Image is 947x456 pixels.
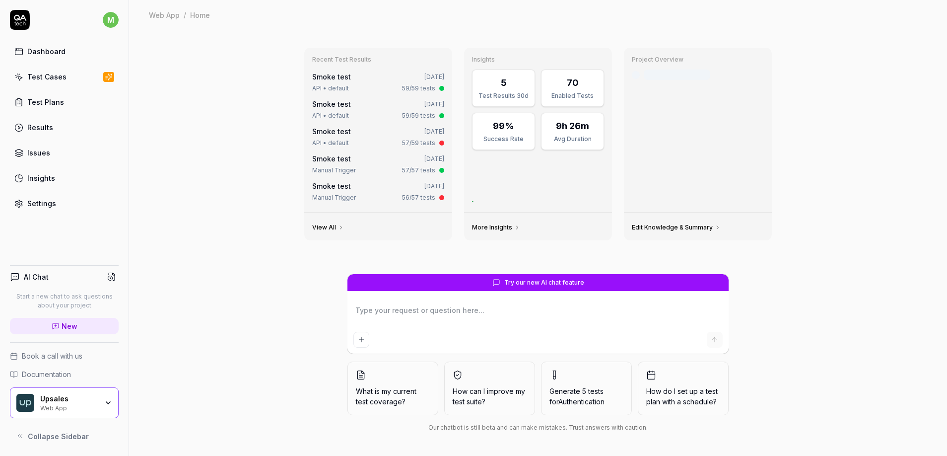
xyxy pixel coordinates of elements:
[10,351,119,361] a: Book a call with us
[402,139,435,148] div: 57/59 tests
[16,394,34,412] img: Upsales Logo
[402,84,435,93] div: 59/59 tests
[10,67,119,86] a: Test Cases
[424,100,444,108] time: [DATE]
[444,362,535,415] button: How can I improve my test suite?
[347,423,729,432] div: Our chatbot is still beta and can make mistakes. Trust answers with caution.
[40,403,98,411] div: Web App
[62,321,77,331] span: New
[478,91,529,100] div: Test Results 30d
[567,76,579,89] div: 70
[22,351,82,361] span: Book a call with us
[547,135,598,144] div: Avg Duration
[310,70,446,95] a: Smoke test[DATE]API • default59/59 tests
[184,10,186,20] div: /
[632,56,764,64] h3: Project Overview
[402,166,435,175] div: 57/57 tests
[310,97,446,122] a: Smoke test[DATE]API • default59/59 tests
[541,362,632,415] button: Generate 5 tests forAuthentication
[103,10,119,30] button: m
[312,182,351,190] a: Smoke test
[347,362,438,415] button: What is my current test coverage?
[27,97,64,107] div: Test Plans
[190,10,210,20] div: Home
[472,56,604,64] h3: Insights
[10,426,119,446] button: Collapse Sidebar
[10,194,119,213] a: Settings
[27,198,56,209] div: Settings
[40,394,98,403] div: Upsales
[310,152,446,177] a: Smoke test[DATE]Manual Trigger57/57 tests
[424,182,444,190] time: [DATE]
[27,173,55,183] div: Insights
[353,332,369,348] button: Add attachment
[312,56,444,64] h3: Recent Test Results
[27,122,53,133] div: Results
[27,148,50,158] div: Issues
[646,386,720,407] span: How do I set up a test plan with a schedule?
[28,431,89,442] span: Collapse Sidebar
[310,124,446,150] a: Smoke test[DATE]API • default57/59 tests
[10,92,119,112] a: Test Plans
[453,386,527,407] span: How can I improve my test suite?
[644,70,710,80] div: Last crawled [DATE]
[402,193,435,202] div: 56/57 tests
[556,119,589,133] div: 9h 26m
[478,135,529,144] div: Success Rate
[312,139,349,148] div: API • default
[312,154,351,163] a: Smoke test
[632,224,721,231] a: Edit Knowledge & Summary
[424,128,444,135] time: [DATE]
[10,318,119,334] a: New
[549,387,605,406] span: Generate 5 tests for Authentication
[27,72,67,82] div: Test Cases
[312,73,351,81] a: Smoke test
[504,278,584,287] span: Try our new AI chat feature
[22,369,71,380] span: Documentation
[103,12,119,28] span: m
[312,166,356,175] div: Manual Trigger
[312,224,344,231] a: View All
[10,292,119,310] p: Start a new chat to ask questions about your project
[312,193,356,202] div: Manual Trigger
[472,224,520,231] a: More Insights
[310,179,446,204] a: Smoke test[DATE]Manual Trigger56/57 tests
[149,10,180,20] div: Web App
[312,127,351,136] a: Smoke test
[10,369,119,380] a: Documentation
[27,46,66,57] div: Dashboard
[493,119,514,133] div: 99%
[312,111,349,120] div: API • default
[10,387,119,418] button: Upsales LogoUpsalesWeb App
[402,111,435,120] div: 59/59 tests
[10,118,119,137] a: Results
[638,362,729,415] button: How do I set up a test plan with a schedule?
[312,84,349,93] div: API • default
[312,100,351,108] a: Smoke test
[10,42,119,61] a: Dashboard
[24,272,49,282] h4: AI Chat
[424,73,444,80] time: [DATE]
[501,76,507,89] div: 5
[10,168,119,188] a: Insights
[10,143,119,162] a: Issues
[424,155,444,162] time: [DATE]
[547,91,598,100] div: Enabled Tests
[356,386,430,407] span: What is my current test coverage?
